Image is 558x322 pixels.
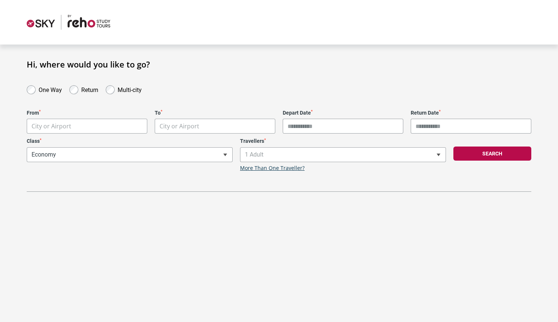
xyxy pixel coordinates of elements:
[27,119,147,134] span: City or Airport
[81,85,98,93] label: Return
[39,85,62,93] label: One Way
[27,110,147,116] label: From
[155,110,275,116] label: To
[155,119,275,134] span: City or Airport
[411,110,531,116] label: Return Date
[240,165,305,171] a: More Than One Traveller?
[118,85,142,93] label: Multi-city
[283,110,403,116] label: Depart Date
[240,138,446,144] label: Travellers
[27,148,232,162] span: Economy
[240,148,446,162] span: 1 Adult
[32,122,71,130] span: City or Airport
[453,147,531,161] button: Search
[27,59,531,69] h1: Hi, where would you like to go?
[27,147,233,162] span: Economy
[27,138,233,144] label: Class
[240,147,446,162] span: 1 Adult
[160,122,199,130] span: City or Airport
